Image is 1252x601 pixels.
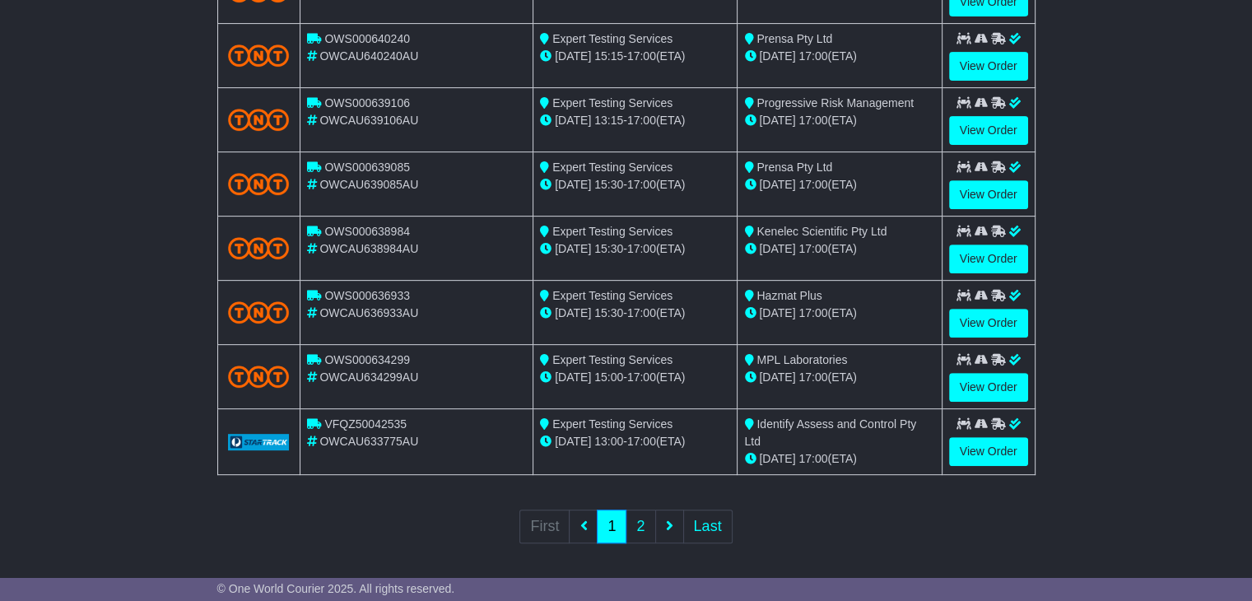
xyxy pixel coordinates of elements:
[552,161,673,174] span: Expert Testing Services
[744,48,934,65] div: (ETA)
[319,178,418,191] span: OWCAU639085AU
[552,225,673,238] span: Expert Testing Services
[949,245,1028,273] a: View Order
[319,114,418,127] span: OWCAU639106AU
[319,306,418,319] span: OWCAU636933AU
[744,417,916,448] span: Identify Assess and Control Pty Ltd
[744,450,934,468] div: (ETA)
[744,240,934,258] div: (ETA)
[324,417,407,431] span: VFQZ50042535
[759,114,795,127] span: [DATE]
[555,370,591,384] span: [DATE]
[324,32,410,45] span: OWS000640240
[540,112,730,129] div: - (ETA)
[552,289,673,302] span: Expert Testing Services
[798,452,827,465] span: 17:00
[949,373,1028,402] a: View Order
[683,510,733,543] a: Last
[540,240,730,258] div: - (ETA)
[552,417,673,431] span: Expert Testing Services
[949,180,1028,209] a: View Order
[756,161,832,174] span: Prensa Pty Ltd
[540,433,730,450] div: - (ETA)
[540,305,730,322] div: - (ETA)
[756,96,914,109] span: Progressive Risk Management
[324,289,410,302] span: OWS000636933
[798,178,827,191] span: 17:00
[594,370,623,384] span: 15:00
[627,114,656,127] span: 17:00
[744,112,934,129] div: (ETA)
[756,32,832,45] span: Prensa Pty Ltd
[228,366,290,388] img: TNT_Domestic.png
[228,109,290,131] img: TNT_Domestic.png
[324,353,410,366] span: OWS000634299
[798,49,827,63] span: 17:00
[540,48,730,65] div: - (ETA)
[756,289,821,302] span: Hazmat Plus
[555,242,591,255] span: [DATE]
[949,116,1028,145] a: View Order
[594,114,623,127] span: 13:15
[759,178,795,191] span: [DATE]
[324,161,410,174] span: OWS000639085
[744,369,934,386] div: (ETA)
[594,435,623,448] span: 13:00
[627,370,656,384] span: 17:00
[759,49,795,63] span: [DATE]
[798,370,827,384] span: 17:00
[594,242,623,255] span: 15:30
[555,435,591,448] span: [DATE]
[540,369,730,386] div: - (ETA)
[552,353,673,366] span: Expert Testing Services
[756,225,887,238] span: Kenelec Scientific Pty Ltd
[798,306,827,319] span: 17:00
[744,305,934,322] div: (ETA)
[756,353,847,366] span: MPL Laboratories
[798,242,827,255] span: 17:00
[759,306,795,319] span: [DATE]
[319,370,418,384] span: OWCAU634299AU
[627,435,656,448] span: 17:00
[555,178,591,191] span: [DATE]
[594,178,623,191] span: 15:30
[324,96,410,109] span: OWS000639106
[217,582,455,595] span: © One World Courier 2025. All rights reserved.
[228,44,290,67] img: TNT_Domestic.png
[540,176,730,193] div: - (ETA)
[324,225,410,238] span: OWS000638984
[798,114,827,127] span: 17:00
[552,32,673,45] span: Expert Testing Services
[555,306,591,319] span: [DATE]
[319,242,418,255] span: OWCAU638984AU
[949,52,1028,81] a: View Order
[627,242,656,255] span: 17:00
[949,309,1028,338] a: View Order
[228,173,290,195] img: TNT_Domestic.png
[627,306,656,319] span: 17:00
[626,510,655,543] a: 2
[228,237,290,259] img: TNT_Domestic.png
[228,434,290,450] img: GetCarrierServiceLogo
[759,370,795,384] span: [DATE]
[319,49,418,63] span: OWCAU640240AU
[319,435,418,448] span: OWCAU633775AU
[555,114,591,127] span: [DATE]
[597,510,626,543] a: 1
[552,96,673,109] span: Expert Testing Services
[949,437,1028,466] a: View Order
[594,306,623,319] span: 15:30
[627,178,656,191] span: 17:00
[759,452,795,465] span: [DATE]
[744,176,934,193] div: (ETA)
[555,49,591,63] span: [DATE]
[228,301,290,324] img: TNT_Domestic.png
[759,242,795,255] span: [DATE]
[594,49,623,63] span: 15:15
[627,49,656,63] span: 17:00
